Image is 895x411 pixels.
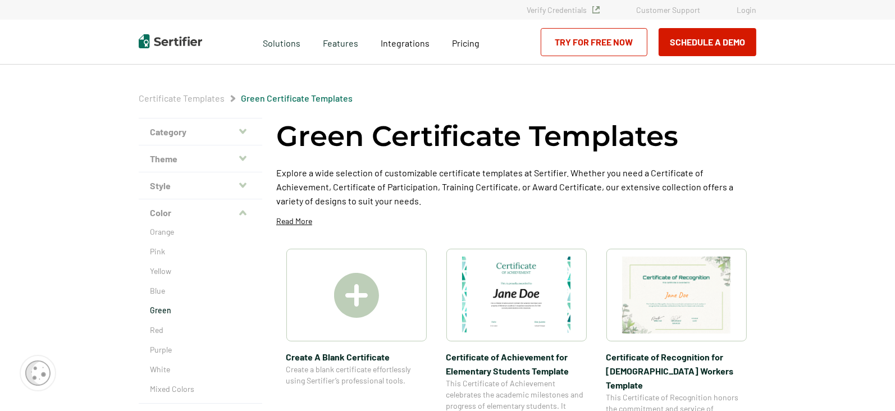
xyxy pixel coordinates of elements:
img: Certificate of Achievement for Elementary Students Template [462,257,571,334]
iframe: Chat Widget [839,357,895,411]
span: Certificate of Achievement for Elementary Students Template [446,350,587,378]
a: Pink [150,246,251,257]
span: Pricing [453,38,480,48]
a: Integrations [381,35,430,49]
div: Color [139,226,262,404]
a: Green [150,305,251,316]
a: Try for Free Now [541,28,647,56]
span: Features [323,35,359,49]
p: Explore a wide selection of customizable certificate templates at Sertifier. Whether you need a C... [276,166,756,208]
a: White [150,364,251,375]
span: Green Certificate Templates [241,93,353,104]
span: Integrations [381,38,430,48]
a: Login [737,5,756,15]
a: Verify Credentials [527,5,600,15]
a: Orange [150,226,251,238]
a: Pricing [453,35,480,49]
a: Red [150,325,251,336]
img: Sertifier | Digital Credentialing Platform [139,34,202,48]
a: Certificate Templates [139,93,225,103]
a: Mixed Colors [150,383,251,395]
button: Theme [139,145,262,172]
button: Category [139,118,262,145]
a: Customer Support [636,5,700,15]
div: Breadcrumb [139,93,353,104]
span: Create A Blank Certificate [286,350,427,364]
img: Certificate of Recognition for Church Workers Template [622,257,731,334]
button: Schedule a Demo [659,28,756,56]
span: Certificate of Recognition for [DEMOGRAPHIC_DATA] Workers Template [606,350,747,392]
a: Blue [150,285,251,296]
h1: Green Certificate Templates [276,118,678,154]
button: Color [139,199,262,226]
img: Verified [592,6,600,13]
p: Read More [276,216,312,227]
img: Cookie Popup Icon [25,360,51,386]
button: Style [139,172,262,199]
a: Purple [150,344,251,355]
a: Yellow [150,266,251,277]
a: Green Certificate Templates [241,93,353,103]
span: Certificate Templates [139,93,225,104]
span: Solutions [263,35,301,49]
span: Create a blank certificate effortlessly using Sertifier’s professional tools. [286,364,427,386]
img: Create A Blank Certificate [334,273,379,318]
